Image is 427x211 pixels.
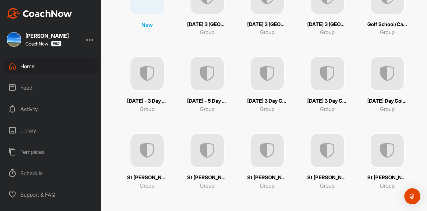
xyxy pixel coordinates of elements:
[370,133,405,168] img: uAAAAAElFTkSuQmCC
[130,133,164,168] img: uAAAAAElFTkSuQmCC
[4,143,98,160] div: Templates
[200,28,215,36] p: Group
[380,105,395,113] p: Group
[367,97,407,105] p: [DATE] Day Golf School 2025
[320,182,335,190] p: Group
[4,58,98,75] div: Home
[4,165,98,182] div: Schedule
[307,21,347,28] p: [DATE] 3 [GEOGRAPHIC_DATA]
[367,174,407,182] p: St [PERSON_NAME] Golf Camp Junior Development [DATE]
[260,182,275,190] p: Group
[404,188,420,204] div: Open Intercom Messenger
[190,133,225,168] img: uAAAAAElFTkSuQmCC
[130,56,164,91] img: uAAAAAElFTkSuQmCC
[4,122,98,139] div: Library
[380,28,395,36] p: Group
[370,56,405,91] img: uAAAAAElFTkSuQmCC
[247,174,287,182] p: St [PERSON_NAME] Golf Camp Elite [DATE]
[367,21,407,28] p: Golf School/Camps Videos
[140,105,154,113] p: Group
[307,174,347,182] p: St [PERSON_NAME] Golf Camp Elite [DATE]
[140,182,154,190] p: Group
[187,174,227,182] p: St [PERSON_NAME] Golf Camp Development [DATE]
[141,21,153,29] p: New
[200,182,215,190] p: Group
[310,56,345,91] img: uAAAAAElFTkSuQmCC
[127,97,167,105] p: [DATE] - 3 Day Golf School
[7,8,72,19] img: CoachNow
[200,105,215,113] p: Group
[250,133,285,168] img: uAAAAAElFTkSuQmCC
[260,105,275,113] p: Group
[7,32,21,47] img: square_e161ac2ab5c174c22aa3ad7bf36d9585.jpg
[307,97,347,105] p: [DATE] 3 Day Golf School
[247,21,287,28] p: [DATE] 3 [GEOGRAPHIC_DATA]
[190,56,225,91] img: uAAAAAElFTkSuQmCC
[250,56,285,91] img: uAAAAAElFTkSuQmCC
[260,28,275,36] p: Group
[25,41,61,46] div: CoachNow
[320,105,335,113] p: Group
[25,33,69,38] div: [PERSON_NAME]
[187,97,227,105] p: [DATE] - 5 Day School
[187,21,227,28] p: [DATE] 3 [GEOGRAPHIC_DATA]
[380,182,395,190] p: Group
[320,28,335,36] p: Group
[4,79,98,96] div: Feed
[51,41,61,46] img: CoachNow Pro
[4,186,98,203] div: Support & FAQ
[4,101,98,117] div: Activity
[127,174,167,182] p: St [PERSON_NAME] Tournament camp
[310,133,345,168] img: uAAAAAElFTkSuQmCC
[247,97,287,105] p: [DATE] 3 Day Golf School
